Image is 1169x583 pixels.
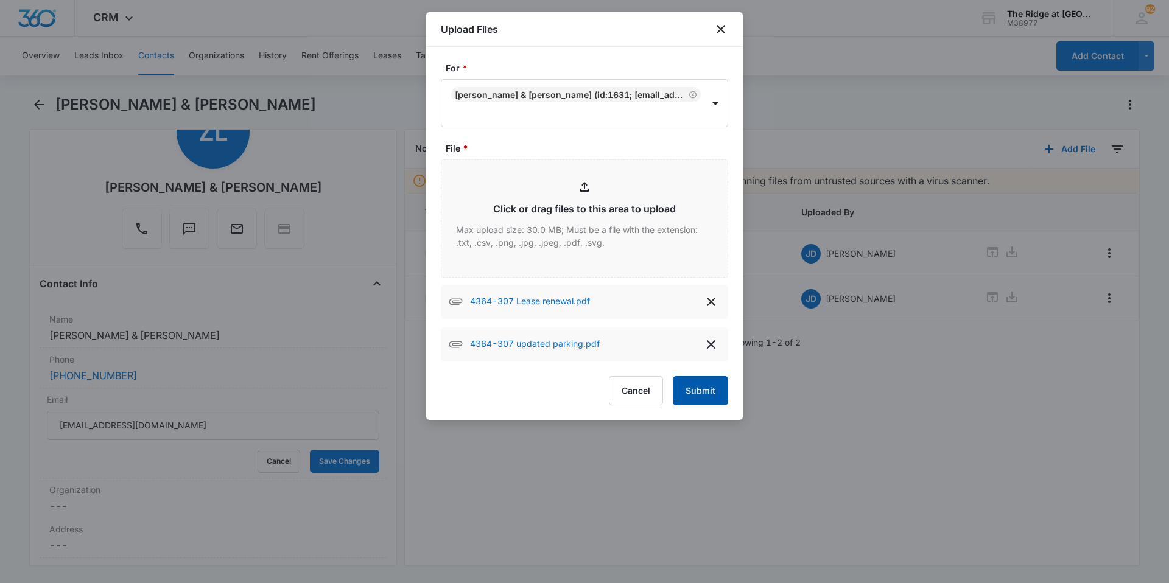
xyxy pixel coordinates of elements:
div: Remove Zahid Lopez & Juan Lopez (ID:1631; zahidc88@icloud.com; 3375618305) [686,90,697,99]
div: [PERSON_NAME] & [PERSON_NAME] (ID:1631; [EMAIL_ADDRESS][DOMAIN_NAME]; 3375618305) [455,89,686,100]
label: For [446,61,733,74]
button: Submit [673,376,728,405]
button: delete [701,335,721,354]
button: Cancel [609,376,663,405]
p: 4364-307 updated parking.pdf [470,337,600,352]
p: 4364-307 Lease renewal.pdf [470,295,590,309]
label: File [446,142,733,155]
button: delete [701,292,721,312]
h1: Upload Files [441,22,498,37]
button: close [714,22,728,37]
